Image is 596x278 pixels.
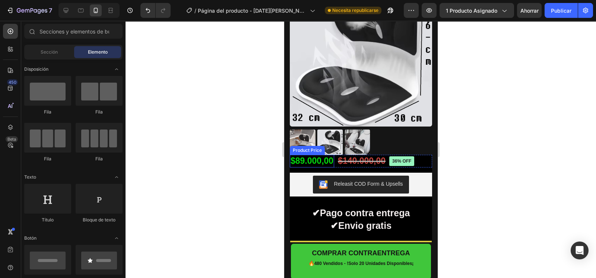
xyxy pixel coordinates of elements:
[3,3,56,18] button: 7
[332,7,378,13] font: Necesita republicarse
[551,7,571,14] font: Publicar
[44,156,51,162] font: Fila
[140,3,171,18] div: Deshacer/Rehacer
[545,3,578,18] button: Publicar
[24,174,36,180] font: Texto
[24,235,37,241] font: Botón
[83,217,115,223] font: Bloque de texto
[440,3,514,18] button: 1 producto asignado
[95,156,103,162] font: Fila
[9,80,16,85] font: 450
[42,217,54,223] font: Título
[111,232,123,244] span: Abrir con palanca
[24,24,123,39] input: Secciones y elementos de búsqueda
[198,7,304,22] font: Página del producto - [DATE][PERSON_NAME] 23:14:18
[517,3,542,18] button: Ahorrar
[24,66,48,72] font: Disposición
[194,7,196,14] font: /
[446,7,497,14] font: 1 producto asignado
[41,49,58,55] font: Sección
[284,21,438,278] iframe: Área de diseño
[88,49,108,55] font: Elemento
[520,7,539,14] font: Ahorrar
[571,242,589,259] div: Abrir Intercom Messenger
[44,109,51,115] font: Fila
[49,7,52,14] font: 7
[111,63,123,75] span: Abrir con palanca
[7,137,16,142] font: Beta
[111,171,123,183] span: Abrir con palanca
[95,109,103,115] font: Fila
